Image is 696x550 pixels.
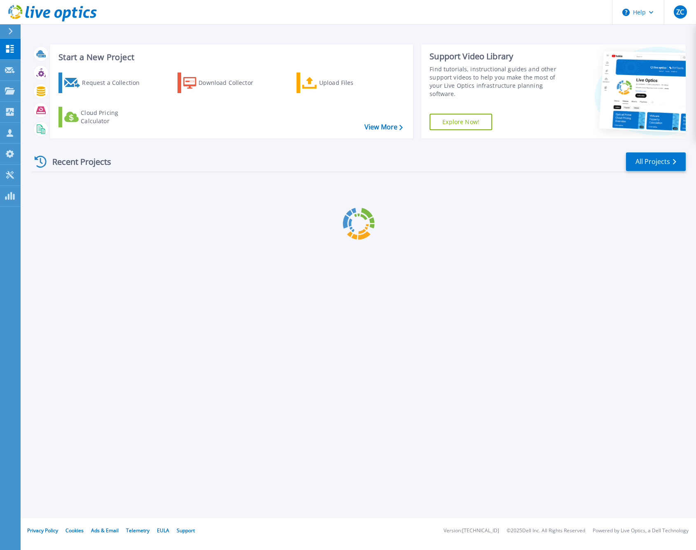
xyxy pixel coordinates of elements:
div: Recent Projects [32,152,122,172]
a: Explore Now! [430,114,492,130]
li: Powered by Live Optics, a Dell Technology [593,528,689,534]
a: View More [364,123,403,131]
div: Cloud Pricing Calculator [81,109,147,125]
li: Version: [TECHNICAL_ID] [444,528,499,534]
a: All Projects [626,152,686,171]
a: Upload Files [297,73,388,93]
a: Request a Collection [58,73,150,93]
li: © 2025 Dell Inc. All Rights Reserved [507,528,585,534]
a: EULA [157,527,169,534]
div: Find tutorials, instructional guides and other support videos to help you make the most of your L... [430,65,563,98]
span: ZC [676,9,684,15]
a: Download Collector [178,73,269,93]
a: Privacy Policy [27,527,58,534]
a: Ads & Email [91,527,119,534]
div: Download Collector [199,75,264,91]
div: Support Video Library [430,51,563,62]
a: Telemetry [126,527,149,534]
a: Cookies [65,527,84,534]
div: Upload Files [319,75,385,91]
a: Support [177,527,195,534]
div: Request a Collection [82,75,148,91]
a: Cloud Pricing Calculator [58,107,150,127]
h3: Start a New Project [58,53,402,62]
